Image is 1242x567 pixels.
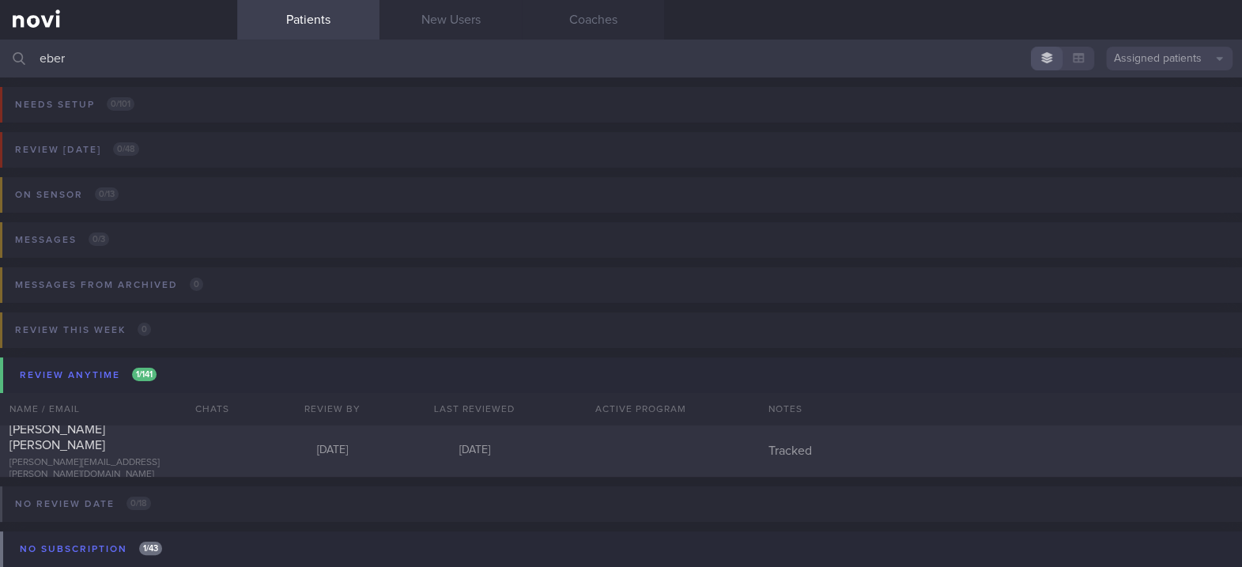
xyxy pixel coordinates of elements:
[95,187,119,201] span: 0 / 13
[138,323,151,336] span: 0
[11,274,207,296] div: Messages from Archived
[11,184,123,206] div: On sensor
[11,229,113,251] div: Messages
[11,319,155,341] div: Review this week
[403,393,545,425] div: Last Reviewed
[759,443,1242,459] div: Tracked
[9,423,105,452] span: [PERSON_NAME] [PERSON_NAME]
[759,393,1242,425] div: Notes
[11,94,138,115] div: Needs setup
[107,97,134,111] span: 0 / 101
[11,139,143,161] div: Review [DATE]
[1106,47,1233,70] button: Assigned patients
[9,457,228,481] div: [PERSON_NAME][EMAIL_ADDRESS][PERSON_NAME][DOMAIN_NAME]
[139,542,162,555] span: 1 / 43
[261,393,403,425] div: Review By
[261,444,403,458] div: [DATE]
[190,278,203,291] span: 0
[174,393,237,425] div: Chats
[16,539,166,560] div: No subscription
[113,142,139,156] span: 0 / 48
[126,497,151,510] span: 0 / 18
[89,232,109,246] span: 0 / 3
[545,393,735,425] div: Active Program
[403,444,545,458] div: [DATE]
[11,493,155,515] div: No review date
[132,368,157,381] span: 1 / 141
[16,365,160,386] div: Review anytime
